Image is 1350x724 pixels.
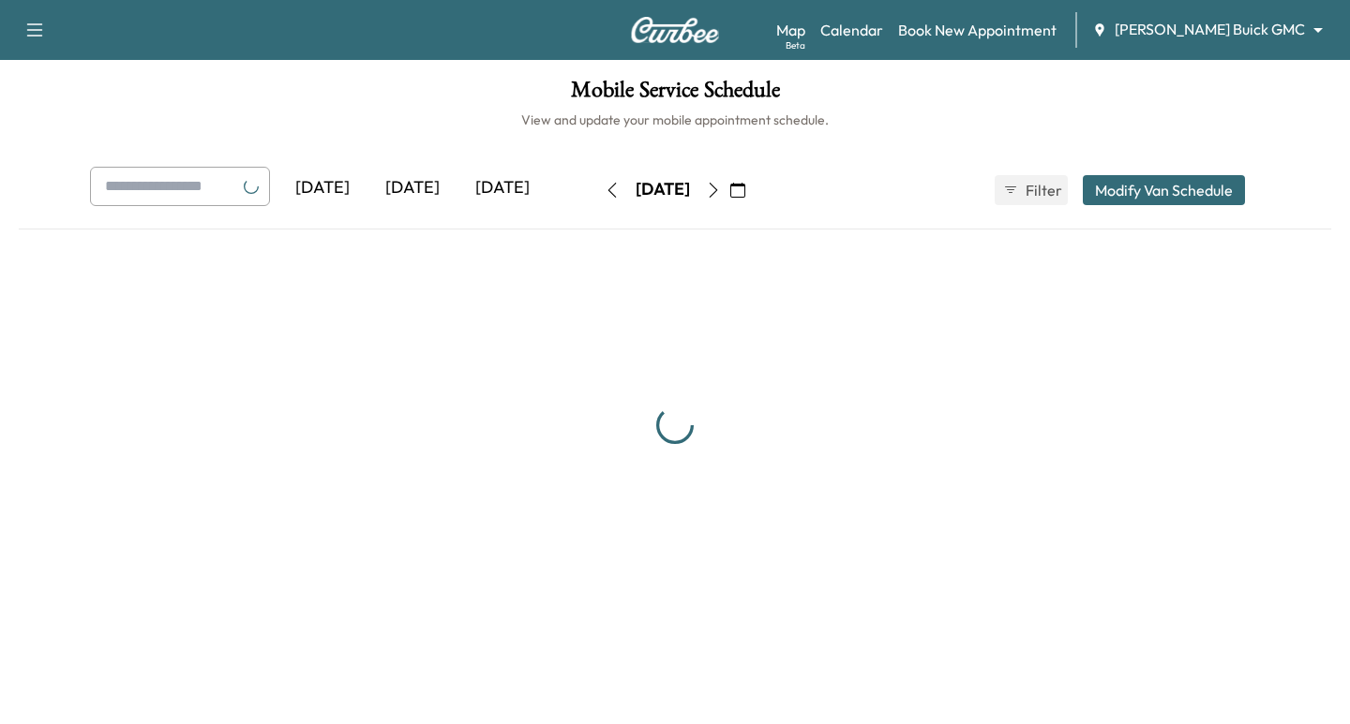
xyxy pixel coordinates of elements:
[995,175,1068,205] button: Filter
[457,167,547,210] div: [DATE]
[636,178,690,201] div: [DATE]
[277,167,367,210] div: [DATE]
[1026,179,1059,201] span: Filter
[367,167,457,210] div: [DATE]
[19,79,1331,111] h1: Mobile Service Schedule
[898,19,1057,41] a: Book New Appointment
[1083,175,1245,205] button: Modify Van Schedule
[630,17,720,43] img: Curbee Logo
[820,19,883,41] a: Calendar
[786,38,805,52] div: Beta
[1115,19,1305,40] span: [PERSON_NAME] Buick GMC
[19,111,1331,129] h6: View and update your mobile appointment schedule.
[776,19,805,41] a: MapBeta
